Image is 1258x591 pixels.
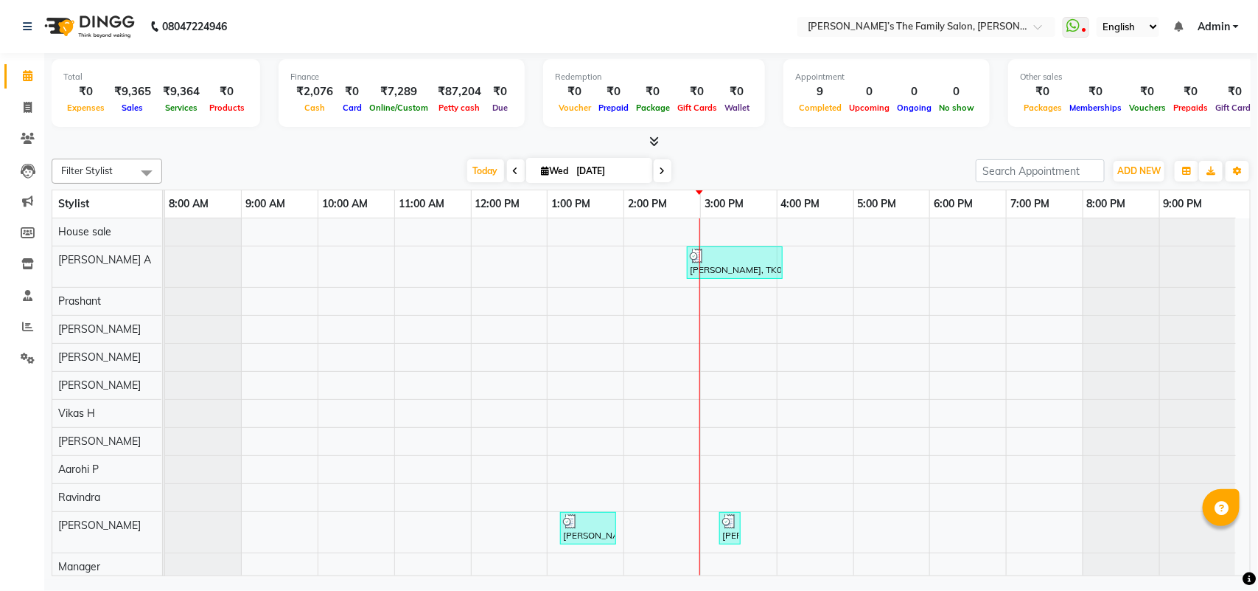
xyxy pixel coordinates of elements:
span: ADD NEW [1117,165,1161,176]
a: 4:00 PM [777,193,824,215]
span: Upcoming [845,103,893,113]
a: 3:00 PM [701,193,747,215]
div: Appointment [795,71,978,83]
div: ₹0 [339,83,366,100]
span: Prashant [58,294,101,308]
span: Voucher [555,103,595,113]
span: Vikas H [58,407,95,420]
span: Prepaid [595,103,632,113]
span: Sales [119,103,147,113]
a: 9:00 AM [242,193,289,215]
div: 0 [845,83,893,100]
span: Vouchers [1125,103,1170,113]
div: ₹87,204 [432,83,487,100]
a: 11:00 AM [395,193,448,215]
span: Manager [58,560,100,573]
span: [PERSON_NAME] A [58,253,151,266]
span: House sale [58,225,111,238]
div: [PERSON_NAME], TK03, 01:10 PM-01:55 PM, Threading - Threading,Threading - Upper Lips (F),Threadin... [562,514,615,542]
div: Finance [290,71,513,83]
div: ₹9,365 [108,83,157,100]
span: Aarohi P [58,463,99,476]
a: 5:00 PM [854,193,901,215]
span: Packages [1020,103,1066,113]
span: Memberships [1066,103,1125,113]
a: 6:00 PM [930,193,976,215]
span: Ongoing [893,103,935,113]
span: Filter Stylist [61,165,113,176]
div: ₹0 [63,83,108,100]
div: ₹0 [555,83,595,100]
span: Today [467,159,504,182]
div: Redemption [555,71,753,83]
span: Admin [1198,19,1230,35]
a: 10:00 AM [318,193,371,215]
span: [PERSON_NAME] [58,322,141,336]
div: Total [63,71,248,83]
span: Package [632,103,674,113]
div: ₹0 [1125,83,1170,100]
span: Stylist [58,197,89,210]
span: Prepaids [1170,103,1212,113]
div: ₹0 [632,83,674,100]
span: Completed [795,103,845,113]
span: Wed [538,165,573,176]
div: [PERSON_NAME], TK04, 02:50 PM-04:05 PM, HAIR WASH / CUT - Master HAIR WASH / CUT Stylist (F),Adva... [688,249,781,277]
span: Ravindra [58,491,100,504]
div: ₹0 [206,83,248,100]
div: [PERSON_NAME], TK06, 03:15 PM-03:30 PM, Waxing - Full Hand (F) Lipposoluble [721,514,739,542]
span: Gift Cards [674,103,721,113]
div: ₹0 [595,83,632,100]
span: Cash [301,103,329,113]
div: ₹0 [674,83,721,100]
span: Online/Custom [366,103,432,113]
button: ADD NEW [1114,161,1164,182]
div: ₹7,289 [366,83,432,100]
div: ₹0 [487,83,513,100]
div: ₹0 [1170,83,1212,100]
div: ₹0 [1020,83,1066,100]
span: Products [206,103,248,113]
span: Petty cash [436,103,484,113]
span: Card [339,103,366,113]
a: 9:00 PM [1160,193,1206,215]
a: 7:00 PM [1007,193,1053,215]
input: 2025-09-03 [573,160,646,182]
span: Wallet [721,103,753,113]
a: 8:00 PM [1083,193,1130,215]
a: 2:00 PM [624,193,671,215]
span: Services [161,103,201,113]
a: 1:00 PM [548,193,594,215]
img: logo [38,6,139,47]
span: Expenses [63,103,108,113]
a: 12:00 PM [472,193,524,215]
b: 08047224946 [162,6,227,47]
span: No show [935,103,978,113]
div: 0 [893,83,935,100]
span: [PERSON_NAME] [58,379,141,392]
div: ₹0 [721,83,753,100]
span: [PERSON_NAME] [58,350,141,364]
div: ₹9,364 [157,83,206,100]
a: 8:00 AM [165,193,212,215]
div: ₹0 [1066,83,1125,100]
span: [PERSON_NAME] [58,519,141,532]
div: 9 [795,83,845,100]
div: ₹2,076 [290,83,339,100]
div: 0 [935,83,978,100]
input: Search Appointment [976,159,1105,182]
span: Due [489,103,511,113]
span: [PERSON_NAME] [58,435,141,448]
